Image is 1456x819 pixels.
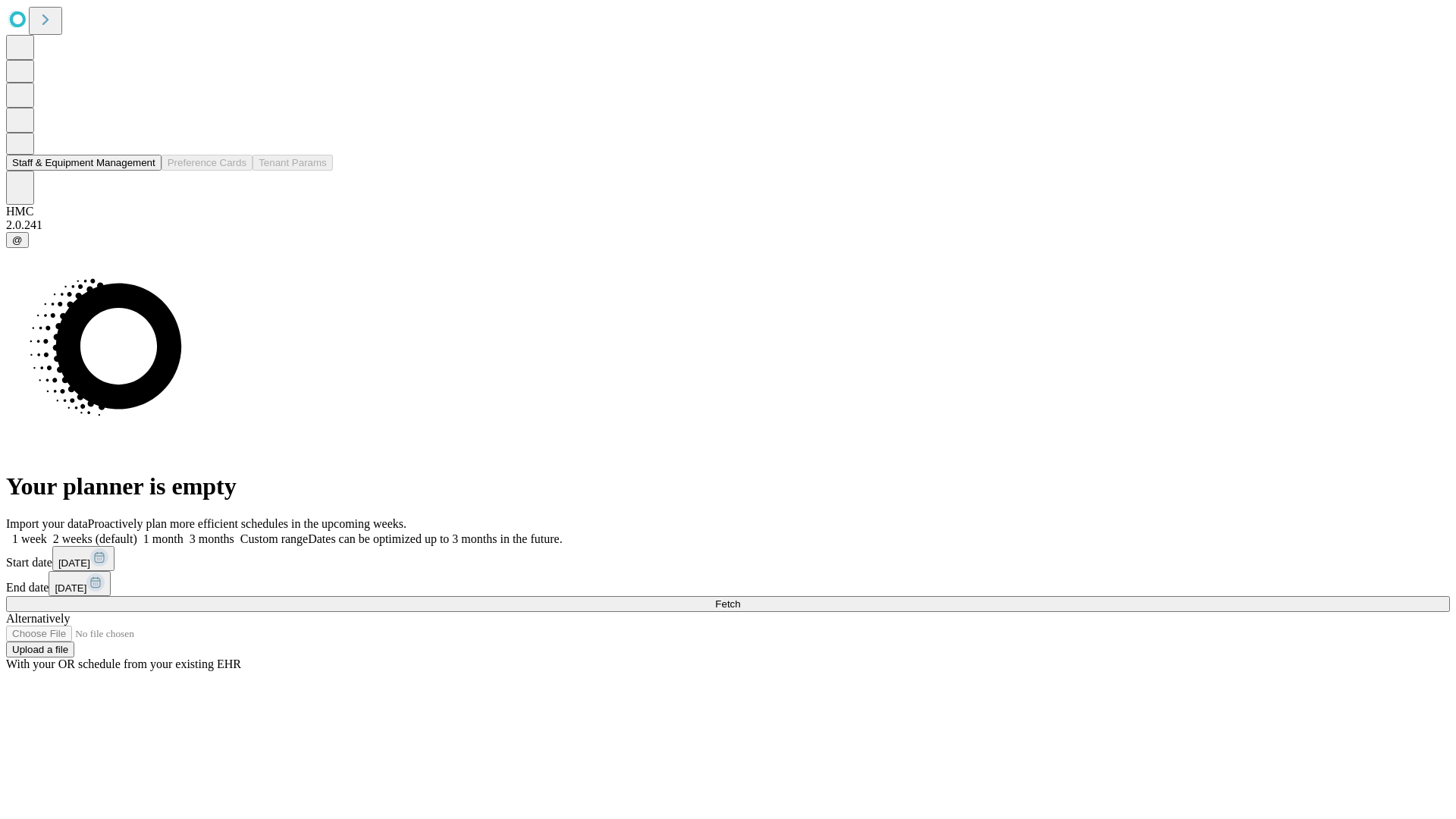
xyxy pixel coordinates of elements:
div: End date [6,571,1450,596]
h1: Your planner is empty [6,472,1450,500]
button: [DATE] [49,571,111,596]
span: Custom range [240,532,308,545]
span: 1 week [12,532,47,545]
button: Upload a file [6,642,74,657]
span: Dates can be optimized up to 3 months in the future. [308,532,562,545]
div: Start date [6,546,1450,571]
span: 1 month [143,532,184,545]
span: With your OR schedule from your existing EHR [6,657,241,670]
button: @ [6,232,29,248]
button: Staff & Equipment Management [6,155,162,171]
span: @ [12,234,23,246]
span: Import your data [6,517,88,530]
span: [DATE] [58,557,90,569]
div: 2.0.241 [6,218,1450,232]
span: 3 months [190,532,234,545]
div: HMC [6,205,1450,218]
button: Fetch [6,596,1450,612]
span: Fetch [715,598,740,610]
span: Alternatively [6,612,70,625]
button: Tenant Params [253,155,333,171]
span: Proactively plan more efficient schedules in the upcoming weeks. [88,517,406,530]
button: [DATE] [52,546,115,571]
span: 2 weeks (default) [53,532,137,545]
button: Preference Cards [162,155,253,171]
span: [DATE] [55,582,86,594]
